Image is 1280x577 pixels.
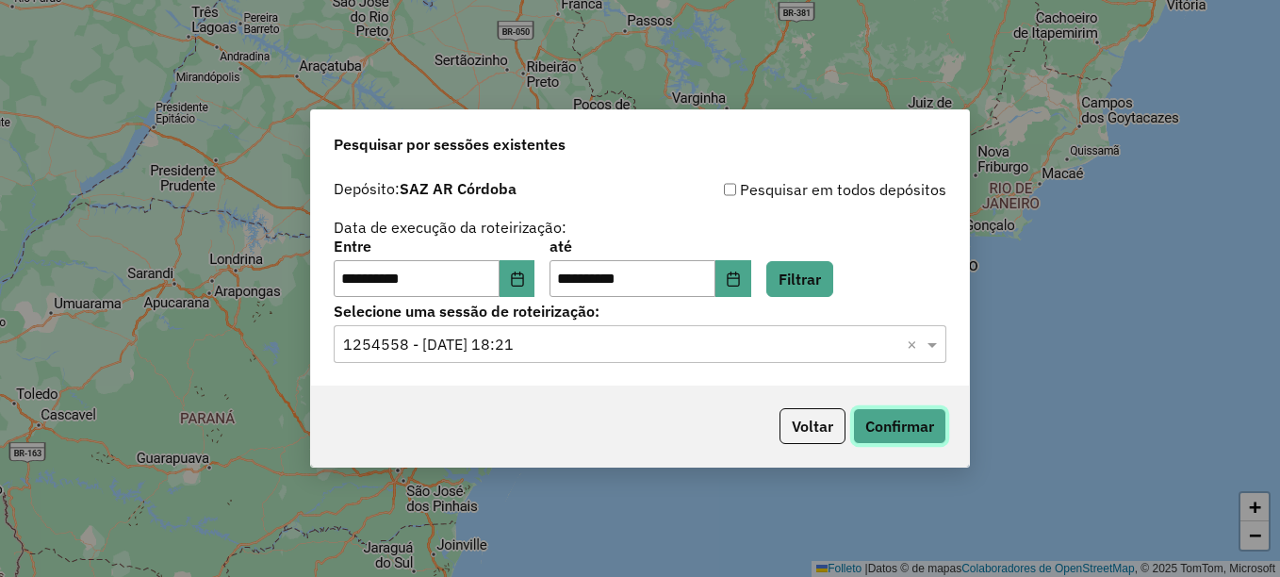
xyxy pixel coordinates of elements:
[334,235,534,257] label: Entre
[400,179,517,198] strong: SAZ AR Córdoba
[766,261,833,297] button: Filtrar
[779,408,845,444] button: Voltar
[334,177,517,200] label: Depósito:
[334,300,946,322] label: Selecione uma sessão de roteirização:
[715,260,751,298] button: Elija la fecha
[907,333,923,355] span: Clear all
[550,235,750,257] label: até
[334,133,566,156] span: Pesquisar por sessões existentes
[334,216,566,239] label: Data de execução da roteirização:
[740,178,946,201] font: Pesquisar em todos depósitos
[500,260,535,298] button: Elija la fecha
[853,408,946,444] button: Confirmar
